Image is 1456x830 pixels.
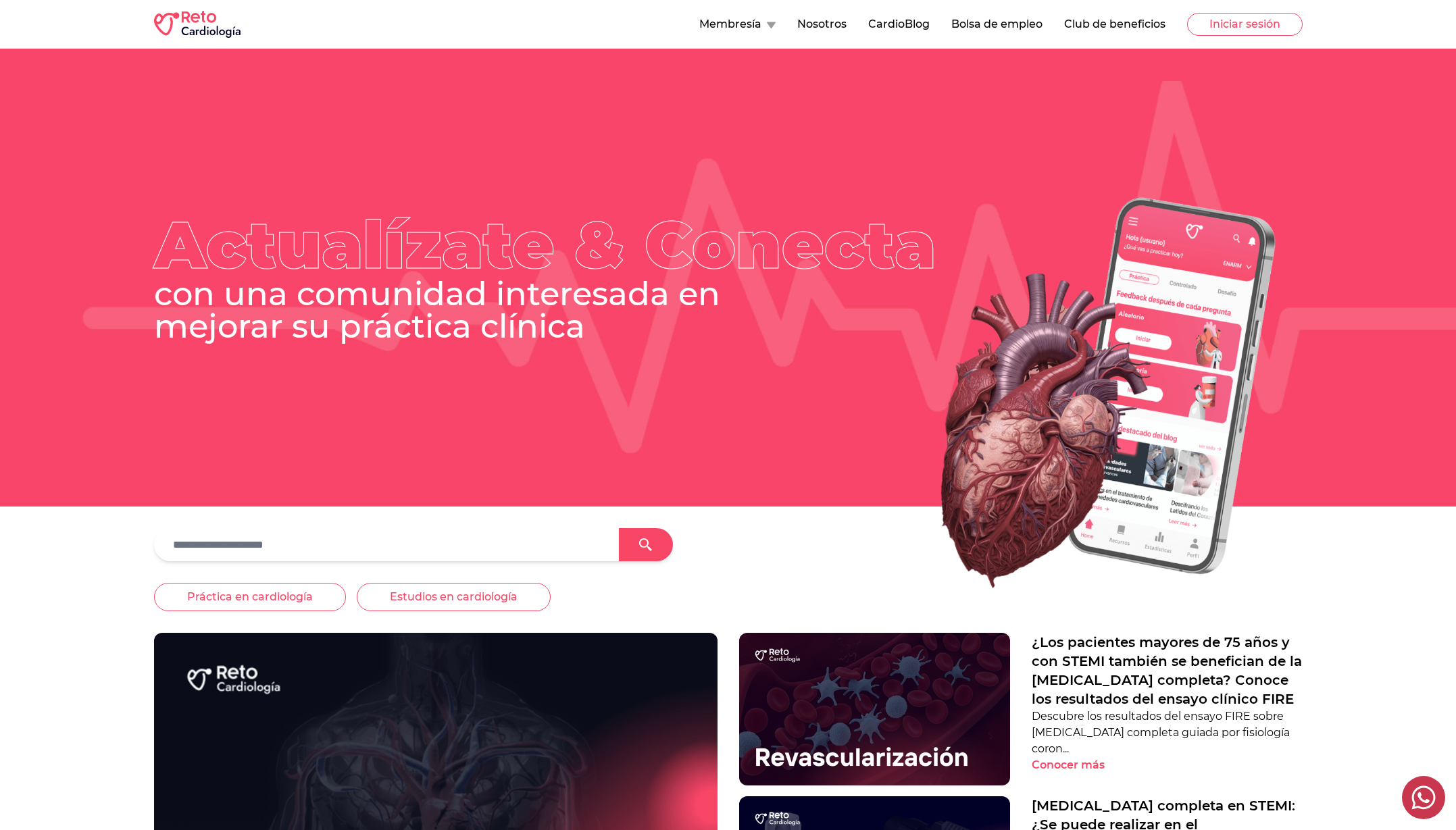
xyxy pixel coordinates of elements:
button: Práctica en cardiología [154,583,346,611]
p: Conocer más [1032,757,1105,773]
button: Membresía [699,16,776,32]
button: Club de beneficios [1064,16,1165,32]
button: Iniciar sesión [1187,13,1303,36]
button: Conocer más [1032,757,1128,773]
p: Descubre los resultados del ensayo FIRE sobre [MEDICAL_DATA] completa guiada por fisiología coron... [1032,708,1303,757]
img: Heart [847,175,1303,612]
button: Bolsa de empleo [951,16,1043,32]
a: ¿Los pacientes mayores de 75 años y con STEMI también se benefician de la [MEDICAL_DATA] completa... [1032,633,1303,708]
img: ¿Los pacientes mayores de 75 años y con STEMI también se benefician de la revascularización compl... [739,633,1010,785]
button: CardioBlog [868,16,930,32]
img: RETO Cardio Logo [154,11,241,38]
a: Conocer más [1032,757,1303,773]
button: Nosotros [797,16,847,32]
button: Estudios en cardiología [357,583,551,611]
